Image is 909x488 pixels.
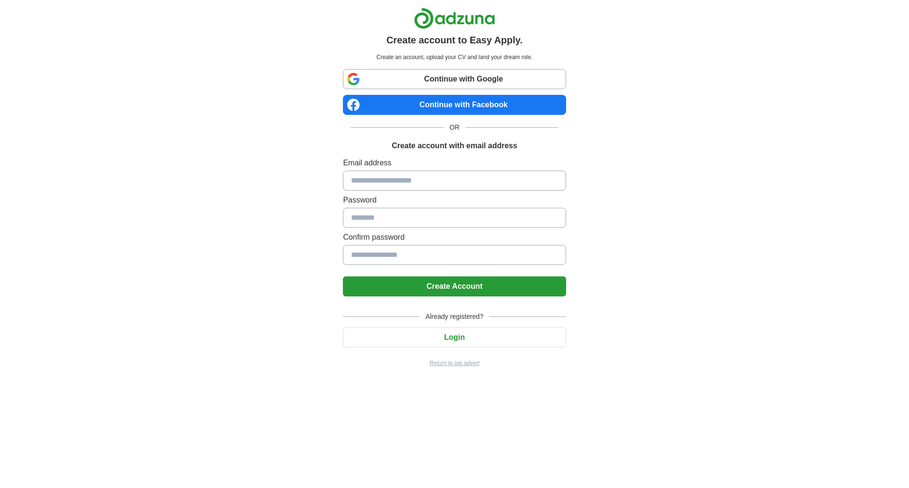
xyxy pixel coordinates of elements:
[343,95,566,115] a: Continue with Facebook
[343,359,566,367] a: Return to job advert
[343,276,566,296] button: Create Account
[392,140,517,152] h1: Create account with email address
[343,69,566,89] a: Continue with Google
[345,53,564,61] p: Create an account, upload your CV and land your dream role.
[343,194,566,206] label: Password
[414,8,495,29] img: Adzuna logo
[420,312,489,322] span: Already registered?
[343,232,566,243] label: Confirm password
[444,122,465,132] span: OR
[343,333,566,341] a: Login
[386,33,523,47] h1: Create account to Easy Apply.
[343,327,566,347] button: Login
[343,157,566,169] label: Email address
